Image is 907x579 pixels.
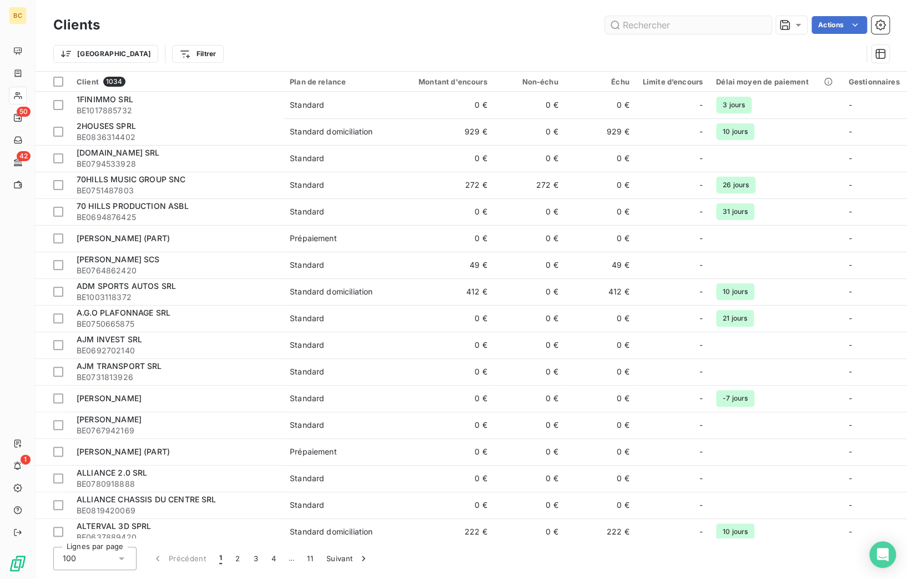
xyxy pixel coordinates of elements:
[290,99,324,111] div: Standard
[77,505,276,516] span: BE0819420069
[290,233,337,244] div: Prépaiement
[643,77,703,86] div: Limite d’encours
[300,547,320,570] button: 11
[716,177,755,193] span: 26 jours
[812,16,867,34] button: Actions
[290,259,324,271] div: Standard
[103,77,125,87] span: 1034
[848,527,851,536] span: -
[494,465,565,492] td: 0 €
[290,153,324,164] div: Standard
[565,252,636,278] td: 49 €
[494,225,565,252] td: 0 €
[77,372,276,383] span: BE0731813926
[848,287,851,296] span: -
[399,438,494,465] td: 0 €
[290,420,324,431] div: Standard
[494,412,565,438] td: 0 €
[77,447,170,456] span: [PERSON_NAME] (PART)
[145,547,213,570] button: Précédent
[565,278,636,305] td: 412 €
[869,541,896,568] div: Open Intercom Messenger
[320,547,376,570] button: Suivant
[77,345,276,356] span: BE0692702140
[572,77,629,86] div: Échu
[848,340,851,350] span: -
[848,393,851,403] span: -
[848,180,851,189] span: -
[565,225,636,252] td: 0 €
[399,358,494,385] td: 0 €
[494,518,565,545] td: 0 €
[290,126,372,137] div: Standard domiciliation
[565,172,636,198] td: 0 €
[77,318,276,330] span: BE0750665875
[77,233,170,243] span: [PERSON_NAME] (PART)
[77,281,176,291] span: ADM SPORTS AUTOS SRL
[565,145,636,172] td: 0 €
[399,252,494,278] td: 49 €
[848,260,851,269] span: -
[716,310,754,327] span: 21 jours
[77,265,276,276] span: BE0764862420
[77,292,276,303] span: BE1003118372
[494,358,565,385] td: 0 €
[494,278,565,305] td: 0 €
[399,118,494,145] td: 929 €
[399,198,494,225] td: 0 €
[77,185,276,196] span: BE0751487803
[17,151,31,161] span: 42
[848,153,851,163] span: -
[699,313,703,324] span: -
[848,500,851,510] span: -
[399,305,494,332] td: 0 €
[399,465,494,492] td: 0 €
[494,92,565,118] td: 0 €
[494,385,565,412] td: 0 €
[699,526,703,537] span: -
[699,286,703,297] span: -
[17,107,31,117] span: 50
[716,523,754,540] span: 10 jours
[565,92,636,118] td: 0 €
[848,313,851,323] span: -
[77,132,276,143] span: BE0836314402
[77,468,147,477] span: ALLIANCE 2.0 SRL
[290,366,324,377] div: Standard
[699,366,703,377] span: -
[283,550,300,567] span: …
[848,100,851,109] span: -
[494,198,565,225] td: 0 €
[290,340,324,351] div: Standard
[77,77,99,86] span: Client
[290,206,324,217] div: Standard
[565,332,636,358] td: 0 €
[399,385,494,412] td: 0 €
[399,518,494,545] td: 222 €
[494,145,565,172] td: 0 €
[699,340,703,351] span: -
[229,547,246,570] button: 2
[77,158,276,169] span: BE0794533928
[399,412,494,438] td: 0 €
[699,206,703,217] span: -
[716,97,752,113] span: 3 jours
[565,465,636,492] td: 0 €
[77,415,142,424] span: [PERSON_NAME]
[77,105,276,116] span: BE1017885732
[494,492,565,518] td: 0 €
[290,526,372,537] div: Standard domiciliation
[405,77,487,86] div: Montant d'encours
[290,313,324,324] div: Standard
[848,233,851,243] span: -
[290,500,324,511] div: Standard
[565,438,636,465] td: 0 €
[699,393,703,404] span: -
[77,148,160,157] span: [DOMAIN_NAME] SRL
[848,367,851,376] span: -
[699,500,703,511] span: -
[848,420,851,430] span: -
[77,425,276,436] span: BE0767942169
[848,127,851,136] span: -
[699,233,703,244] span: -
